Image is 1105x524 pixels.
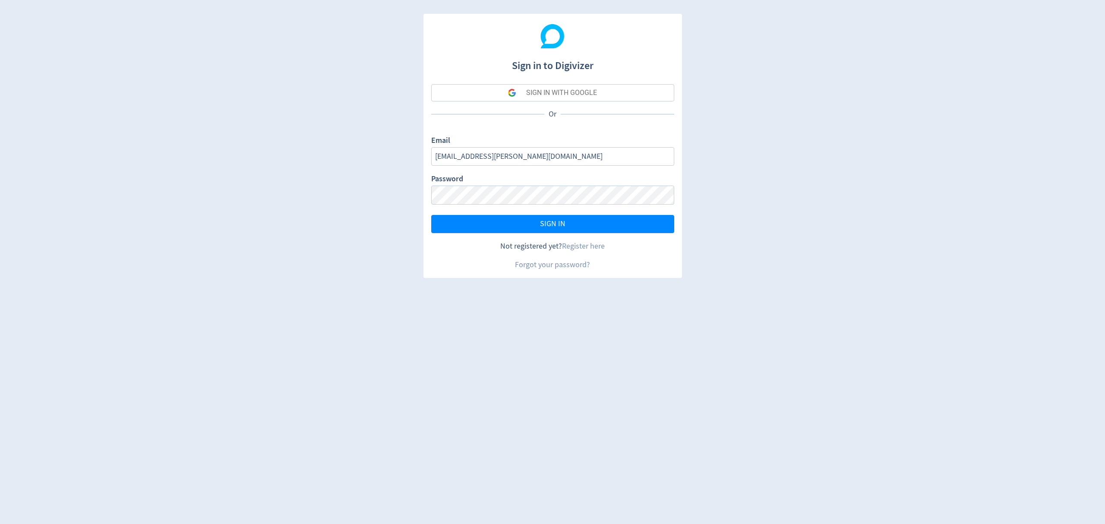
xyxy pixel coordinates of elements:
p: Or [544,109,561,120]
a: Register here [562,241,605,251]
button: SIGN IN [431,215,674,233]
h1: Sign in to Digivizer [431,51,674,73]
img: Digivizer Logo [540,24,565,48]
a: Forgot your password? [515,260,590,270]
label: Email [431,135,450,147]
span: SIGN IN [540,220,565,228]
button: SIGN IN WITH GOOGLE [431,84,674,101]
label: Password [431,174,463,186]
div: SIGN IN WITH GOOGLE [526,84,597,101]
div: Not registered yet? [431,241,674,252]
